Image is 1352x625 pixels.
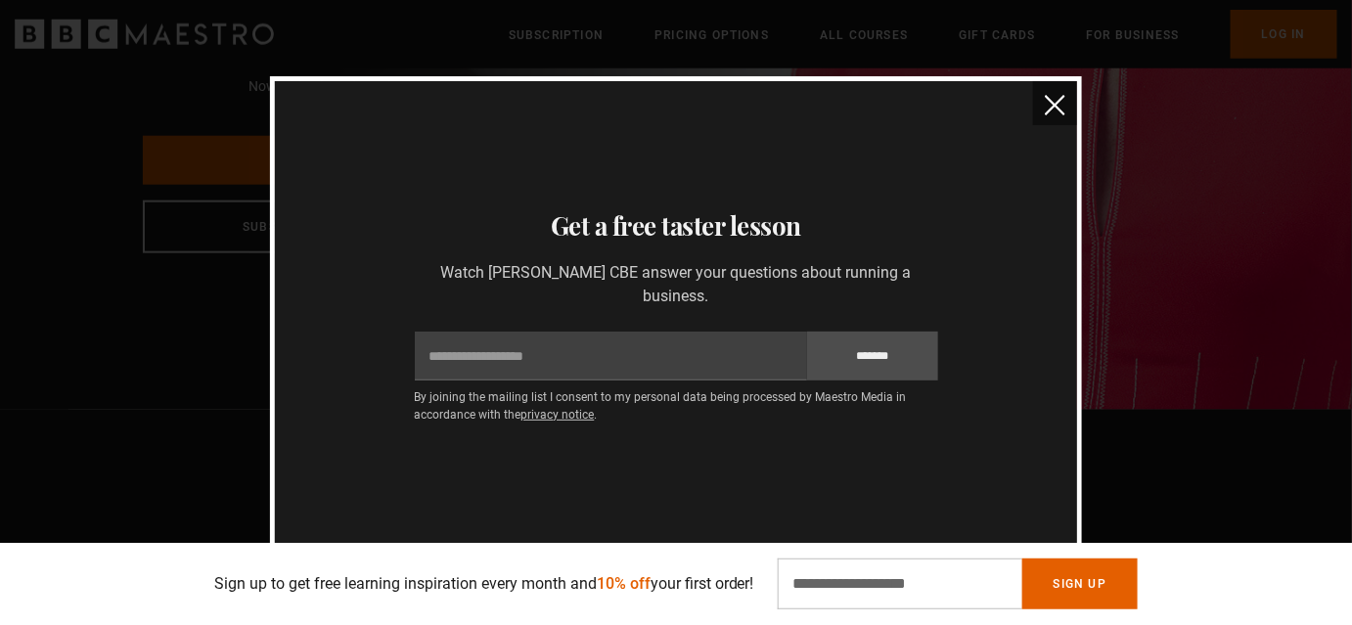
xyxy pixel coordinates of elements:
button: close [1033,81,1077,125]
button: Sign Up [1022,558,1138,609]
a: privacy notice [521,408,595,422]
p: Watch [PERSON_NAME] CBE answer your questions about running a business. [415,261,938,308]
span: 10% off [597,574,651,593]
p: By joining the mailing list I consent to my personal data being processed by Maestro Media in acc... [415,388,938,424]
p: Sign up to get free learning inspiration every month and your first order! [214,572,754,596]
h3: Get a free taster lesson [298,206,1053,246]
